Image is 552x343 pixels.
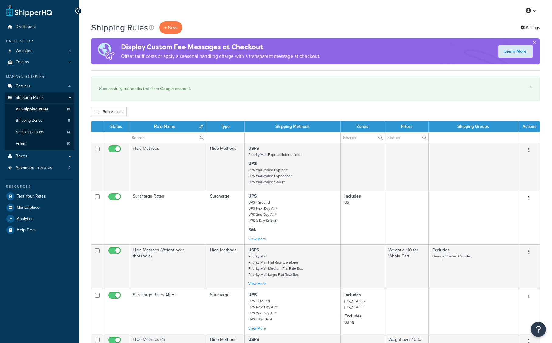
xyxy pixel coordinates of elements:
small: Priority Mail Express International [248,152,302,157]
strong: R&L [248,226,256,233]
span: Carriers [16,84,30,89]
span: Origins [16,60,29,65]
strong: USPS [248,247,259,253]
a: × [530,85,532,89]
td: Surcharge Rates AK-HI [129,289,206,334]
p: Offset tariff costs or apply a seasonal handling charge with a transparent message at checkout. [121,52,320,61]
a: View More [248,326,266,331]
strong: Includes [344,292,361,298]
th: Actions [518,121,540,132]
li: Shipping Rules [5,92,74,150]
span: 14 [67,130,70,135]
strong: UPS [248,160,257,167]
li: Origins [5,57,74,68]
span: Shipping Rules [16,95,44,100]
span: 1 [69,48,71,54]
li: Shipping Groups [5,127,74,138]
strong: Excludes [432,247,450,253]
small: UPS Worldwide Express® UPS Worldwide Expedited® UPS Worldwide Saver® [248,167,292,185]
span: Dashboard [16,24,36,30]
td: Surcharge [206,191,245,244]
th: Type [206,121,245,132]
span: Marketplace [17,205,40,210]
div: Basic Setup [5,39,74,44]
span: Websites [16,48,33,54]
a: All Shipping Rules 19 [5,104,74,115]
span: Shipping Groups [16,130,44,135]
small: UPS® Ground UPS Next Day Air® UPS 2nd Day Air® UPS 3 Day Select® [248,200,278,223]
span: 19 [67,107,70,112]
span: Help Docs [17,228,36,233]
td: Hide Methods [206,143,245,191]
li: Websites [5,45,74,57]
th: Zones [341,121,385,132]
img: duties-banner-06bc72dcb5fe05cb3f9472aba00be2ae8eb53ab6f0d8bb03d382ba314ac3c341.png [91,38,121,64]
span: 5 [68,118,70,123]
span: Filters [16,141,26,146]
strong: Includes [344,193,361,199]
button: Open Resource Center [531,322,546,337]
a: Shipping Rules [5,92,74,103]
span: 2 [68,165,71,170]
input: Search [341,132,385,143]
strong: USPS [248,336,259,343]
a: Shipping Groups 14 [5,127,74,138]
strong: Excludes [344,313,362,319]
th: Filters [385,121,429,132]
p: + New [159,21,182,34]
a: Websites 1 [5,45,74,57]
th: Rule Name : activate to sort column ascending [129,121,206,132]
small: Orange Blanket Canister [432,254,471,259]
button: Bulk Actions [91,107,127,116]
li: Shipping Zones [5,115,74,126]
a: Learn More [498,45,533,58]
div: Resources [5,184,74,189]
span: Analytics [17,216,33,222]
strong: UPS [248,292,257,298]
span: Boxes [16,154,27,159]
td: Surcharge [206,289,245,334]
td: Hide Methods [206,244,245,289]
a: Help Docs [5,225,74,236]
a: ShipperHQ Home [6,5,52,17]
div: Manage Shipping [5,74,74,79]
a: Boxes [5,151,74,162]
span: Advanced Features [16,165,52,170]
th: Shipping Groups [429,121,518,132]
a: View More [248,236,266,242]
li: Dashboard [5,21,74,33]
span: All Shipping Rules [16,107,48,112]
strong: UPS [248,193,257,199]
a: Settings [521,23,540,32]
input: Search [385,132,428,143]
span: Shipping Zones [16,118,42,123]
a: Shipping Zones 5 [5,115,74,126]
td: Weight ≥ 110 for Whole Cart [385,244,429,289]
span: 19 [67,141,70,146]
li: Advanced Features [5,162,74,173]
input: Search [129,132,206,143]
a: Analytics [5,213,74,224]
small: UPS® Ground UPS Next Day Air® UPS 2nd Day Air® UPS® Standard [248,298,278,322]
a: View More [248,281,266,286]
h4: Display Custom Fee Messages at Checkout [121,42,320,52]
a: Marketplace [5,202,74,213]
a: Filters 19 [5,138,74,149]
a: Origins 3 [5,57,74,68]
strong: USPS [248,145,259,152]
small: US 48 [344,320,354,325]
td: Hide Methods (Weight over threshold) [129,244,206,289]
span: 3 [68,60,71,65]
td: Hide Methods [129,143,206,191]
a: Carriers 4 [5,81,74,92]
td: Surcharge Rates [129,191,206,244]
h1: Shipping Rules [91,22,148,33]
a: Test Your Rates [5,191,74,202]
th: Shipping Methods [245,121,341,132]
span: 4 [68,84,71,89]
